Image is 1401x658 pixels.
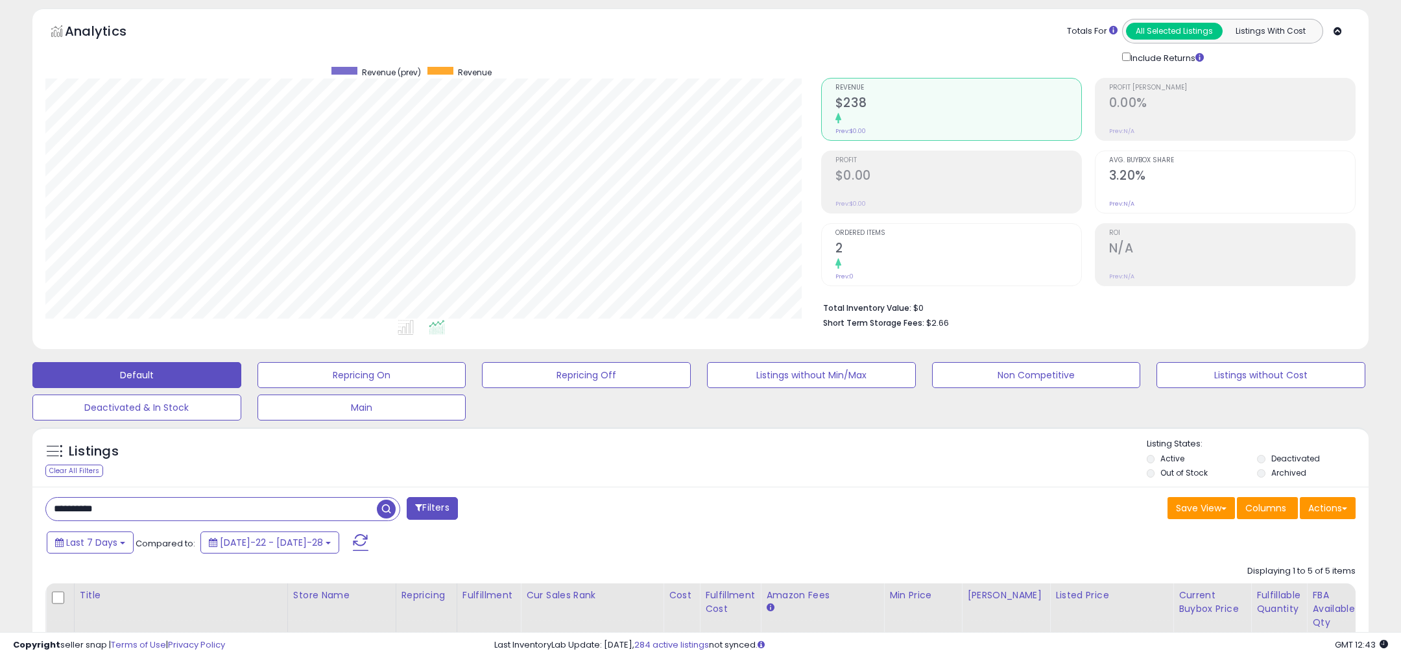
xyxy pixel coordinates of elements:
div: Listed Price [1055,589,1167,602]
span: Avg. Buybox Share [1109,157,1355,164]
div: Store Name [293,589,390,602]
div: Fulfillment [462,589,515,602]
button: Actions [1300,497,1356,519]
span: ROI [1109,230,1355,237]
a: 284 active listings [634,639,709,651]
div: Cost [669,589,694,602]
small: Prev: N/A [1109,273,1134,280]
span: Profit [835,157,1081,164]
h2: 3.20% [1109,168,1355,186]
small: Prev: N/A [1109,200,1134,208]
div: Include Returns [1112,50,1219,65]
button: Main [257,395,466,420]
div: Current Buybox Price [1179,589,1245,616]
h5: Listings [69,443,119,461]
a: Terms of Use [111,639,166,651]
label: Active [1160,453,1184,464]
div: Cur Sales Rank [526,589,658,602]
div: [PERSON_NAME] [967,589,1044,602]
small: Amazon Fees. [766,602,774,614]
button: All Selected Listings [1126,23,1223,40]
small: Prev: $0.00 [835,200,866,208]
button: Non Competitive [932,362,1141,388]
span: Revenue (prev) [362,67,421,78]
button: Listings without Cost [1156,362,1365,388]
div: Last InventoryLab Update: [DATE], not synced. [494,639,1388,652]
b: Total Inventory Value: [823,302,911,313]
div: Totals For [1067,25,1118,38]
h2: 0.00% [1109,95,1355,113]
small: Prev: 0 [835,273,854,280]
span: Revenue [835,84,1081,91]
div: Min Price [889,589,956,602]
small: Prev: N/A [1109,127,1134,135]
h2: 2 [835,241,1081,258]
h2: N/A [1109,241,1355,258]
div: Amazon Fees [766,589,878,602]
span: [DATE]-22 - [DATE]-28 [220,536,323,549]
button: Save View [1167,497,1235,519]
label: Out of Stock [1160,467,1208,478]
button: Listings With Cost [1222,23,1319,40]
small: Prev: $0.00 [835,127,866,135]
button: Last 7 Days [47,531,134,554]
div: FBA Available Qty [1312,589,1354,629]
button: Listings without Min/Max [707,362,916,388]
button: Repricing On [257,362,466,388]
h2: $238 [835,95,1081,113]
b: Short Term Storage Fees: [823,317,924,328]
div: seller snap | | [13,639,225,652]
span: $2.66 [926,317,949,329]
div: Fulfillable Quantity [1256,589,1301,616]
label: Deactivated [1271,453,1320,464]
span: Last 7 Days [66,536,117,549]
button: [DATE]-22 - [DATE]-28 [200,531,339,554]
button: Filters [407,497,457,520]
button: Deactivated & In Stock [32,395,241,420]
div: Repricing [401,589,451,602]
span: Ordered Items [835,230,1081,237]
p: Listing States: [1147,438,1369,450]
span: Compared to: [136,537,195,550]
span: Revenue [458,67,492,78]
span: Columns [1245,502,1286,515]
button: Columns [1237,497,1298,519]
li: $0 [823,299,1346,315]
div: Displaying 1 to 5 of 5 items [1247,565,1356,578]
a: Privacy Policy [168,639,225,651]
span: Profit [PERSON_NAME] [1109,84,1355,91]
span: 2025-08-11 12:43 GMT [1335,639,1388,651]
button: Default [32,362,241,388]
h5: Analytics [65,22,152,43]
div: Fulfillment Cost [705,589,755,616]
strong: Copyright [13,639,60,651]
h2: $0.00 [835,168,1081,186]
div: Clear All Filters [45,465,103,477]
button: Repricing Off [482,362,691,388]
label: Archived [1271,467,1306,478]
div: Title [80,589,282,602]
